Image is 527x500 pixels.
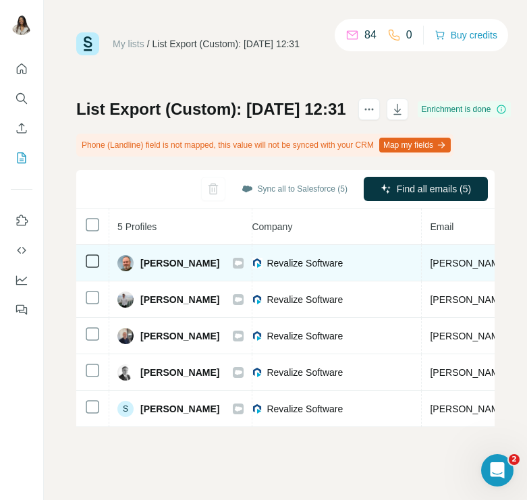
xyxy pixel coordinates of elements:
span: Revalize Software [267,366,343,379]
span: Revalize Software [267,256,343,270]
button: Search [11,86,32,111]
span: Revalize Software [267,402,343,416]
span: Email [430,221,453,232]
span: 5 Profiles [117,221,157,232]
span: [PERSON_NAME] [140,402,219,416]
p: 84 [364,27,377,43]
button: Find all emails (5) [364,177,488,201]
img: company-logo [252,258,262,269]
button: Sync all to Salesforce (5) [232,179,357,199]
img: Surfe Logo [76,32,99,55]
span: Find all emails (5) [397,182,471,196]
img: company-logo [252,294,262,305]
li: / [147,37,150,51]
p: 0 [406,27,412,43]
button: My lists [11,146,32,170]
img: Avatar [117,328,134,344]
div: S [117,401,134,417]
a: My lists [113,38,144,49]
img: company-logo [252,404,262,414]
img: Avatar [11,13,32,35]
img: Avatar [117,291,134,308]
button: Map my fields [379,138,451,152]
span: Revalize Software [267,293,343,306]
img: Avatar [117,255,134,271]
span: [PERSON_NAME] [140,366,219,379]
img: company-logo [252,331,262,341]
span: Revalize Software [267,329,343,343]
div: List Export (Custom): [DATE] 12:31 [152,37,300,51]
div: Enrichment is done [418,101,511,117]
button: actions [358,99,380,120]
iframe: Intercom live chat [481,454,514,487]
button: Quick start [11,57,32,81]
span: Company [252,221,292,232]
img: company-logo [252,367,262,378]
span: [PERSON_NAME] [140,256,219,270]
img: Avatar [117,364,134,381]
button: Buy credits [435,26,497,45]
span: [PERSON_NAME] [140,329,219,343]
span: 2 [509,454,520,465]
button: Enrich CSV [11,116,32,140]
button: Use Surfe on LinkedIn [11,209,32,233]
button: Feedback [11,298,32,322]
h1: List Export (Custom): [DATE] 12:31 [76,99,346,120]
button: Dashboard [11,268,32,292]
button: Use Surfe API [11,238,32,262]
div: Phone (Landline) field is not mapped, this value will not be synced with your CRM [76,134,453,157]
span: [PERSON_NAME] [140,293,219,306]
